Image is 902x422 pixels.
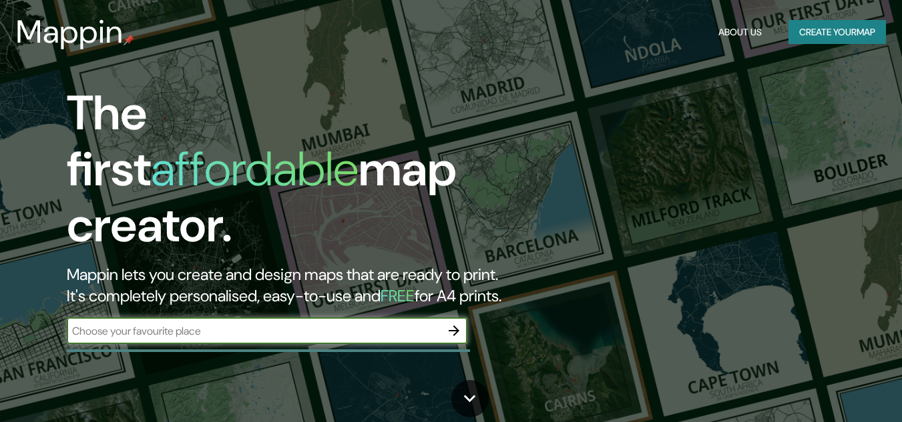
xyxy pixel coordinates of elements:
[16,13,124,51] h3: Mappin
[67,323,441,339] input: Choose your favourite place
[67,85,518,264] h1: The first map creator.
[151,138,359,200] h1: affordable
[783,370,887,407] iframe: Help widget launcher
[124,35,134,45] img: mappin-pin
[67,264,518,307] h2: Mappin lets you create and design maps that are ready to print. It's completely personalised, eas...
[788,20,886,45] button: Create yourmap
[713,20,767,45] button: About Us
[381,285,415,306] h5: FREE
